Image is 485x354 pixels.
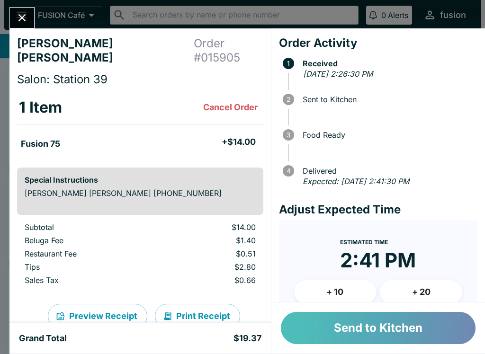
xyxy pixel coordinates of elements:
[25,249,150,258] p: Restaurant Fee
[222,136,256,148] h5: + $14.00
[165,249,255,258] p: $0.51
[17,222,263,289] table: orders table
[287,96,290,103] text: 2
[298,95,477,104] span: Sent to Kitchen
[298,167,477,175] span: Delivered
[287,60,290,67] text: 1
[25,236,150,245] p: Beluga Fee
[165,236,255,245] p: $1.40
[279,36,477,50] h4: Order Activity
[17,72,108,86] span: Salon: Station 39
[298,131,477,139] span: Food Ready
[340,239,388,246] span: Estimated Time
[234,333,261,344] h5: $19.37
[48,304,147,328] button: Preview Receipt
[10,8,34,28] button: Close
[298,59,477,68] span: Received
[25,275,150,285] p: Sales Tax
[19,98,62,117] h3: 1 Item
[25,188,256,198] p: [PERSON_NAME] [PERSON_NAME] [PHONE_NUMBER]
[25,222,150,232] p: Subtotal
[294,280,377,304] button: + 10
[194,36,263,65] h4: Order # 015905
[17,90,263,160] table: orders table
[279,203,477,217] h4: Adjust Expected Time
[286,167,290,175] text: 4
[380,280,462,304] button: + 20
[199,98,261,117] button: Cancel Order
[165,262,255,272] p: $2.80
[21,138,60,150] h5: Fusion 75
[340,248,416,273] time: 2:41 PM
[165,275,255,285] p: $0.66
[25,262,150,272] p: Tips
[19,333,67,344] h5: Grand Total
[155,304,240,328] button: Print Receipt
[287,131,290,139] text: 3
[17,36,194,65] h4: [PERSON_NAME] [PERSON_NAME]
[165,222,255,232] p: $14.00
[25,175,256,185] h6: Special Instructions
[281,312,476,344] button: Send to Kitchen
[303,177,409,186] em: Expected: [DATE] 2:41:30 PM
[303,69,373,79] em: [DATE] 2:26:30 PM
